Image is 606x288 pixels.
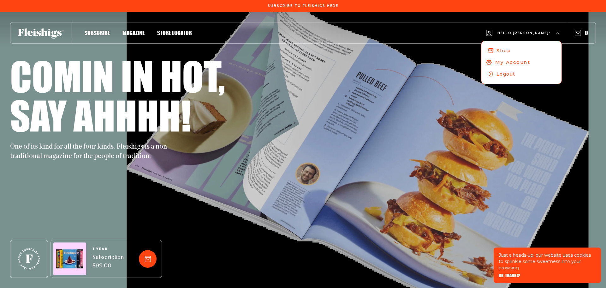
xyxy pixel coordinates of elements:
span: Magazine [122,29,145,36]
span: Logout [496,71,515,77]
p: One of its kind for all the four kinds. Fleishigs is a non-traditional magazine for the people of... [10,142,174,161]
a: Store locator [157,28,192,37]
a: Shop [481,45,561,57]
h1: Comin in hot, [10,56,225,95]
a: Magazine [122,28,145,37]
a: Subscribe [85,28,110,37]
img: Magazines image [56,249,83,269]
h1: Say ahhhh! [10,95,191,135]
a: Logout [481,68,561,80]
button: Hello,[PERSON_NAME]!ShopMy AccountLogout [486,21,559,46]
span: Hello, [PERSON_NAME] ! [497,31,550,46]
p: Just a heads-up: our website uses cookies to sprinkle some sweetness into your browsing. [499,252,596,271]
span: Store locator [157,29,192,36]
span: My Account [495,59,530,66]
button: OK, THANKS! [499,273,520,278]
a: 1 YEARSubscription $99.00 [92,247,124,271]
button: 0 [575,29,588,36]
a: Subscribe To Fleishigs Here [266,4,340,7]
a: My Account [479,56,564,69]
span: 1 YEAR [92,247,124,251]
span: Subscribe To Fleishigs Here [268,4,338,8]
span: Subscribe [85,29,110,36]
span: Subscription $99.00 [92,254,124,271]
span: Shop [496,47,511,54]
